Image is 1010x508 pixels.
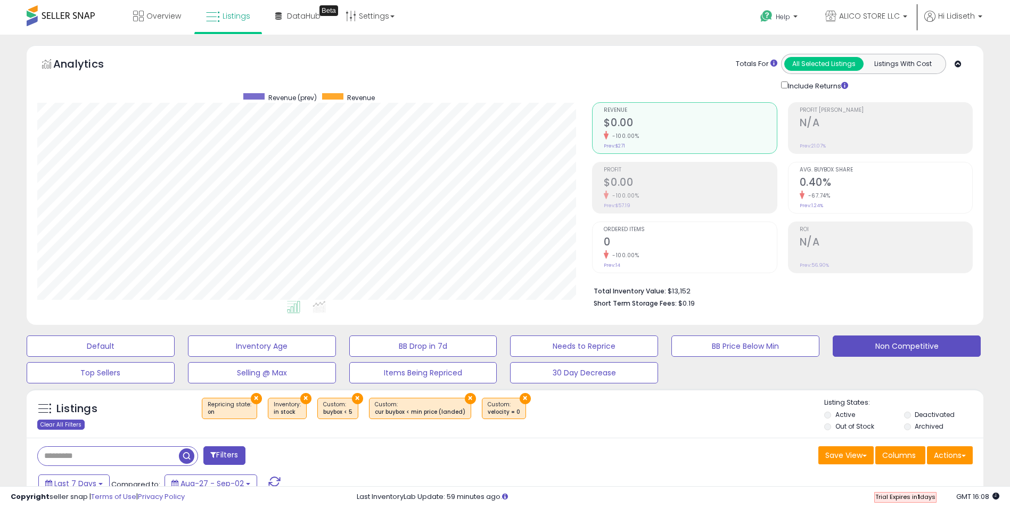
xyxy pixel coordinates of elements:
button: Save View [818,446,874,464]
b: Total Inventory Value: [594,286,666,296]
i: Get Help [760,10,773,23]
div: Include Returns [773,79,861,92]
a: Help [752,2,808,35]
div: Clear All Filters [37,420,85,430]
div: buybox < 5 [323,408,352,416]
small: -67.74% [804,192,831,200]
small: Prev: $57.19 [604,202,630,209]
span: Trial Expires in days [875,493,935,501]
span: Help [776,12,790,21]
span: Custom: [375,400,465,416]
span: Ordered Items [604,227,776,233]
span: Revenue [604,108,776,113]
span: Revenue (prev) [268,93,317,102]
span: Last 7 Days [54,478,96,489]
div: velocity = 0 [488,408,520,416]
button: Top Sellers [27,362,175,383]
h2: N/A [800,236,972,250]
button: 30 Day Decrease [510,362,658,383]
h2: N/A [800,117,972,131]
small: Prev: 14 [604,262,620,268]
small: -100.00% [609,192,639,200]
button: Filters [203,446,245,465]
button: Columns [875,446,925,464]
button: Actions [927,446,973,464]
button: BB Price Below Min [671,335,819,357]
button: Last 7 Days [38,474,110,493]
button: × [352,393,363,404]
a: Terms of Use [91,491,136,502]
div: cur buybox < min price (landed) [375,408,465,416]
h2: 0.40% [800,176,972,191]
div: on [208,408,251,416]
button: Needs to Reprice [510,335,658,357]
button: Items Being Repriced [349,362,497,383]
strong: Copyright [11,491,50,502]
h5: Listings [56,402,97,416]
label: Archived [915,422,943,431]
button: × [300,393,311,404]
span: ROI [800,227,972,233]
button: × [251,393,262,404]
h2: 0 [604,236,776,250]
h2: $0.00 [604,117,776,131]
span: Overview [146,11,181,21]
button: Non Competitive [833,335,981,357]
span: Hi Lidiseth [938,11,975,21]
div: in stock [274,408,301,416]
div: seller snap | | [11,492,185,502]
button: Inventory Age [188,335,336,357]
small: Prev: 1.24% [800,202,823,209]
label: Out of Stock [835,422,874,431]
div: Last InventoryLab Update: 59 minutes ago. [357,492,999,502]
span: Aug-27 - Sep-02 [180,478,244,489]
span: Listings [223,11,250,21]
div: Totals For [736,59,777,69]
span: $0.19 [678,298,695,308]
button: Aug-27 - Sep-02 [165,474,257,493]
button: Default [27,335,175,357]
b: Short Term Storage Fees: [594,299,677,308]
h2: $0.00 [604,176,776,191]
label: Deactivated [915,410,955,419]
button: All Selected Listings [784,57,864,71]
span: Revenue [347,93,375,102]
h5: Analytics [53,56,125,74]
p: Listing States: [824,398,983,408]
span: Inventory : [274,400,301,416]
small: Prev: 56.90% [800,262,829,268]
span: Compared to: [111,479,160,489]
span: Custom: [323,400,352,416]
b: 1 [917,493,920,501]
span: Repricing state : [208,400,251,416]
button: Selling @ Max [188,362,336,383]
button: × [520,393,531,404]
span: DataHub [287,11,321,21]
span: Profit [604,167,776,173]
small: -100.00% [609,251,639,259]
span: Columns [882,450,916,461]
label: Active [835,410,855,419]
small: Prev: $271 [604,143,625,149]
small: Prev: 21.07% [800,143,826,149]
a: Hi Lidiseth [924,11,982,35]
span: Avg. Buybox Share [800,167,972,173]
a: Privacy Policy [138,491,185,502]
button: BB Drop in 7d [349,335,497,357]
button: Listings With Cost [863,57,942,71]
span: ALICO STORE LLC [839,11,900,21]
button: × [465,393,476,404]
span: 2025-09-10 16:08 GMT [956,491,999,502]
div: Tooltip anchor [319,5,338,16]
small: -100.00% [609,132,639,140]
span: Custom: [488,400,520,416]
li: $13,152 [594,284,965,297]
span: Profit [PERSON_NAME] [800,108,972,113]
